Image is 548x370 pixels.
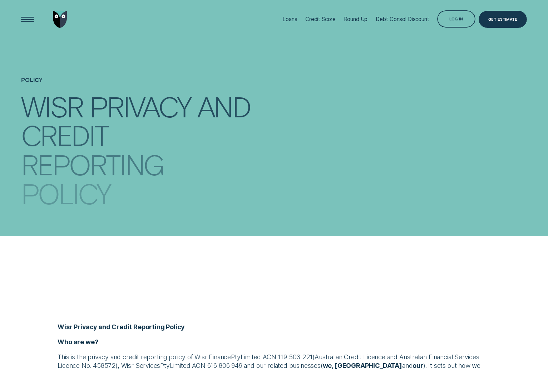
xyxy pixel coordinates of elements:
div: and [197,93,250,120]
span: ( [312,353,315,361]
h1: Wisr Privacy and Credit Reporting Policy [21,91,266,198]
button: Open Menu [19,11,36,28]
span: P T Y [160,362,169,369]
strong: Wisr Privacy and Credit Reporting Policy [58,323,184,331]
strong: our [413,362,423,369]
strong: we, [GEOGRAPHIC_DATA] [323,362,402,369]
span: ( [321,362,323,369]
div: Policy [21,180,110,206]
div: Debt Consol Discount [376,16,429,23]
div: Loans [282,16,297,23]
div: Credit [21,121,108,148]
strong: Who are we? [58,338,98,346]
span: ) [115,362,118,369]
span: Pty [160,362,169,369]
h4: Policy [21,77,527,91]
div: Credit Score [305,16,336,23]
img: Wisr [53,11,67,28]
div: Reporting [21,150,163,177]
span: Pty [231,353,240,361]
span: ) [423,362,425,369]
div: Wisr [21,93,83,120]
div: Round Up [344,16,368,23]
span: P T Y [231,353,240,361]
button: Log in [437,10,475,28]
div: Privacy [90,93,191,120]
a: Get Estimate [479,11,527,28]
